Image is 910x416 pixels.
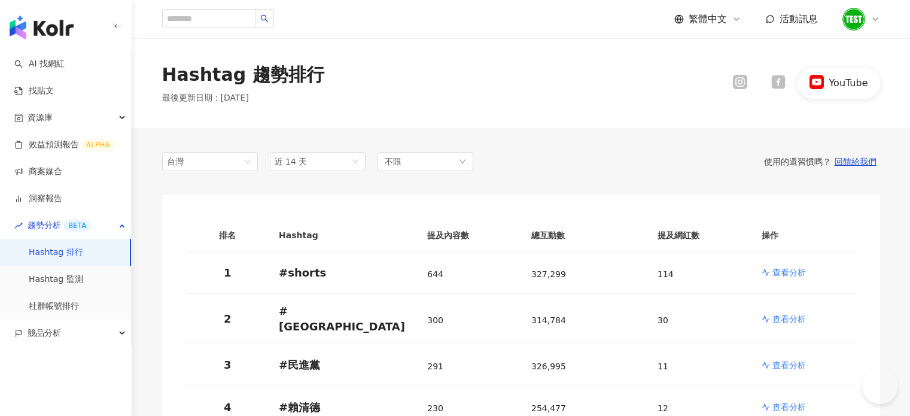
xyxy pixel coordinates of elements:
p: # 民進黨 [279,357,408,372]
th: 提及網紅數 [648,219,752,252]
a: 商案媒合 [14,166,62,178]
span: 254,477 [531,403,566,413]
p: 1 [196,265,260,280]
div: 台灣 [167,153,206,171]
span: 30 [658,315,668,325]
span: 資源庫 [28,104,53,131]
p: 查看分析 [772,359,806,371]
span: 12 [658,403,668,413]
a: Hashtag 監測 [29,274,83,286]
a: 效益預測報告ALPHA [14,139,114,151]
span: 繁體中文 [689,13,727,26]
th: 提及內容數 [418,219,522,252]
a: searchAI 找網紅 [14,58,65,70]
th: 排名 [186,219,270,252]
a: 查看分析 [762,359,847,371]
div: BETA [63,220,91,232]
span: 230 [427,403,443,413]
a: Hashtag 排行 [29,247,83,259]
p: 查看分析 [772,266,806,278]
img: unnamed.png [842,8,865,31]
p: # shorts [279,265,408,280]
span: 不限 [385,155,401,168]
th: 操作 [752,219,856,252]
th: 總互動數 [522,219,648,252]
a: 洞察報告 [14,193,62,205]
th: Hashtag [269,219,418,252]
a: 找貼文 [14,85,54,97]
span: 291 [427,362,443,371]
span: search [260,14,269,23]
span: 114 [658,269,674,279]
p: # [GEOGRAPHIC_DATA] [279,303,408,333]
span: rise [14,221,23,230]
iframe: Help Scout Beacon - Open [862,368,898,404]
p: 查看分析 [772,313,806,325]
span: 644 [427,269,443,279]
p: 4 [196,400,260,415]
span: 300 [427,315,443,325]
span: 326,995 [531,362,566,371]
img: logo [10,16,74,40]
span: 近 14 天 [275,157,308,166]
span: 314,784 [531,315,566,325]
p: 最後更新日期 ： [DATE] [162,92,324,104]
p: 2 [196,311,260,326]
a: 查看分析 [762,313,847,325]
span: 趨勢分析 [28,212,91,239]
p: 查看分析 [772,401,806,413]
button: 回饋給我們 [831,156,880,167]
span: 競品分析 [28,320,61,347]
span: 327,299 [531,269,566,279]
p: 3 [196,357,260,372]
span: 活動訊息 [780,13,818,25]
div: 使用的還習慣嗎？ [473,156,880,167]
div: Hashtag 趨勢排行 [162,62,324,87]
a: 社群帳號排行 [29,300,79,312]
div: YouTube [829,77,868,90]
span: down [459,158,466,165]
a: 查看分析 [762,401,847,413]
span: 11 [658,362,668,371]
p: # 賴清德 [279,400,408,415]
a: 查看分析 [762,266,847,278]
